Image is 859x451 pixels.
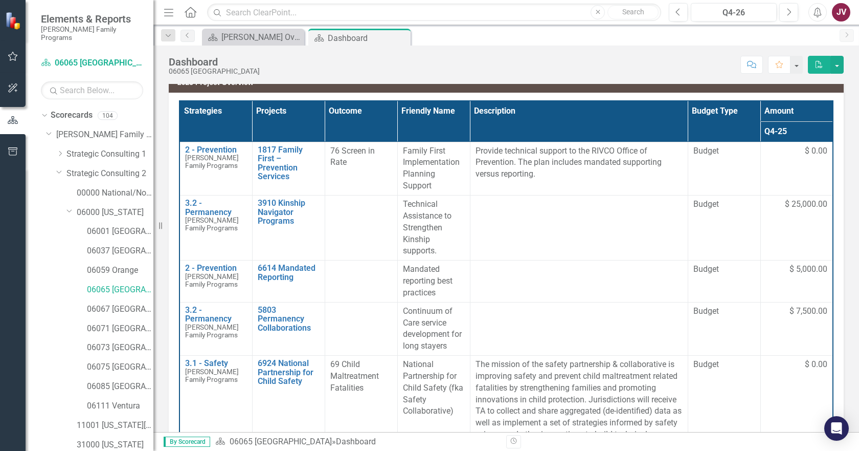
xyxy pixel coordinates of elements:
div: 104 [98,111,118,120]
span: Mandated reporting best practices [403,264,453,297]
div: » [215,436,499,448]
div: Dashboard [336,437,376,446]
a: 3.1 - Safety [185,359,247,368]
a: 00000 National/No Jurisdiction (SC2) [77,187,153,199]
a: 31000 [US_STATE] [77,439,153,451]
span: Continuum of Care service development for long stayers [403,306,462,351]
a: 06001 [GEOGRAPHIC_DATA] [87,226,153,238]
a: 2 - Prevention [185,145,247,155]
a: 06059 Orange [87,265,153,276]
div: Dashboard [169,56,260,68]
span: 76 Screen in Rate [330,146,375,167]
a: Scorecards [51,110,93,121]
span: By Scorecard [164,437,210,447]
span: [PERSON_NAME] Family Programs [185,154,239,169]
a: 6924 National Partnership for Child Safety [258,359,320,386]
td: Double-Click to Edit Right Click for Context Menu [179,142,252,195]
span: $ 25,000.00 [785,199,827,210]
td: Double-Click to Edit Right Click for Context Menu [179,302,252,355]
td: Double-Click to Edit Right Click for Context Menu [179,261,252,303]
span: Elements & Reports [41,13,143,25]
span: Budget [693,264,755,275]
div: 06065 [GEOGRAPHIC_DATA] [169,68,260,75]
span: [PERSON_NAME] Family Programs [185,368,239,383]
span: Budget [693,359,755,371]
a: 11001 [US_STATE][GEOGRAPHIC_DATA] [77,420,153,432]
span: Family First Implementation Planning Support [403,146,460,191]
a: 06037 [GEOGRAPHIC_DATA] [87,245,153,257]
td: Double-Click to Edit Right Click for Context Menu [179,195,252,260]
a: 06065 [GEOGRAPHIC_DATA] [230,437,332,446]
img: ClearPoint Strategy [5,11,23,29]
a: [PERSON_NAME] Overview [205,31,302,44]
a: 06073 [GEOGRAPHIC_DATA] [87,342,153,354]
div: [PERSON_NAME] Overview [221,31,302,44]
a: 3910 Kinship Navigator Programs [258,199,320,226]
span: $ 5,000.00 [789,264,827,275]
span: Budget [693,199,755,210]
div: Open Intercom Messenger [824,416,849,441]
a: 06111 Ventura [87,400,153,412]
a: 06085 [GEOGRAPHIC_DATA][PERSON_NAME] [87,381,153,393]
span: Search [622,8,644,16]
a: 5803 Permanency Collaborations [258,306,320,333]
a: 3.2 - Permanency [185,306,247,324]
a: [PERSON_NAME] Family Programs [56,129,153,141]
span: $ 0.00 [805,145,827,157]
span: Technical Assistance to Strengthen Kinship supports. [403,199,451,255]
a: Strategic Consulting 1 [66,148,153,160]
a: 06065 [GEOGRAPHIC_DATA] [87,284,153,296]
span: $ 0.00 [805,359,827,371]
span: Budget [693,306,755,317]
a: 06067 [GEOGRAPHIC_DATA] [87,304,153,315]
span: [PERSON_NAME] Family Programs [185,272,239,288]
div: Dashboard [328,32,408,45]
a: 06065 [GEOGRAPHIC_DATA] [41,57,143,69]
input: Search Below... [41,81,143,99]
a: 1817 Family First – Prevention Services [258,145,320,181]
button: JV [832,3,850,22]
span: $ 7,500.00 [789,306,827,317]
span: [PERSON_NAME] Family Programs [185,216,239,232]
span: Budget [693,145,755,157]
input: Search ClearPoint... [207,4,661,22]
div: Q4-26 [694,7,773,19]
a: Strategic Consulting 2 [66,168,153,180]
a: 6614 Mandated Reporting [258,264,320,282]
span: National Partnership for Child Safety (fka Safety Collaborative) [403,359,463,416]
button: Q4-26 [691,3,777,22]
a: 2 - Prevention [185,264,247,273]
a: 06071 [GEOGRAPHIC_DATA] [87,323,153,335]
button: Search [607,5,659,19]
span: [PERSON_NAME] Family Programs [185,323,239,339]
small: [PERSON_NAME] Family Programs [41,25,143,42]
p: Provide technical support to the RIVCO Office of Prevention. The plan includes mandated supportin... [476,145,683,181]
a: 06000 [US_STATE] [77,207,153,219]
span: 69 Child Maltreatment Fatalities [330,359,379,393]
a: 06075 [GEOGRAPHIC_DATA] [87,361,153,373]
a: 3.2 - Permanency [185,199,247,217]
